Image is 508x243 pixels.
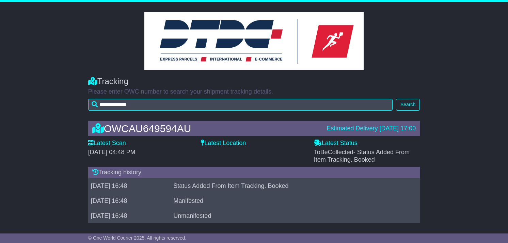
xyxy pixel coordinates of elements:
[144,12,364,70] img: GetCustomerLogo
[314,149,410,163] span: - Status Added From Item Tracking. Booked
[314,140,358,147] label: Latest Status
[88,77,420,86] div: Tracking
[171,193,409,208] td: Manifested
[88,167,420,178] div: Tracking history
[201,140,246,147] label: Latest Location
[171,208,409,223] td: Unmanifested
[88,235,187,241] span: © One World Courier 2025. All rights reserved.
[88,149,136,156] span: [DATE] 04:48 PM
[88,140,126,147] label: Latest Scan
[327,125,416,132] div: Estimated Delivery [DATE] 17:00
[396,99,420,111] button: Search
[88,208,171,223] td: [DATE] 16:48
[314,149,410,163] span: ToBeCollected
[88,193,171,208] td: [DATE] 16:48
[89,123,323,134] div: OWCAU649594AU
[88,178,171,193] td: [DATE] 16:48
[88,88,420,96] p: Please enter OWC number to search your shipment tracking details.
[171,178,409,193] td: Status Added From Item Tracking. Booked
